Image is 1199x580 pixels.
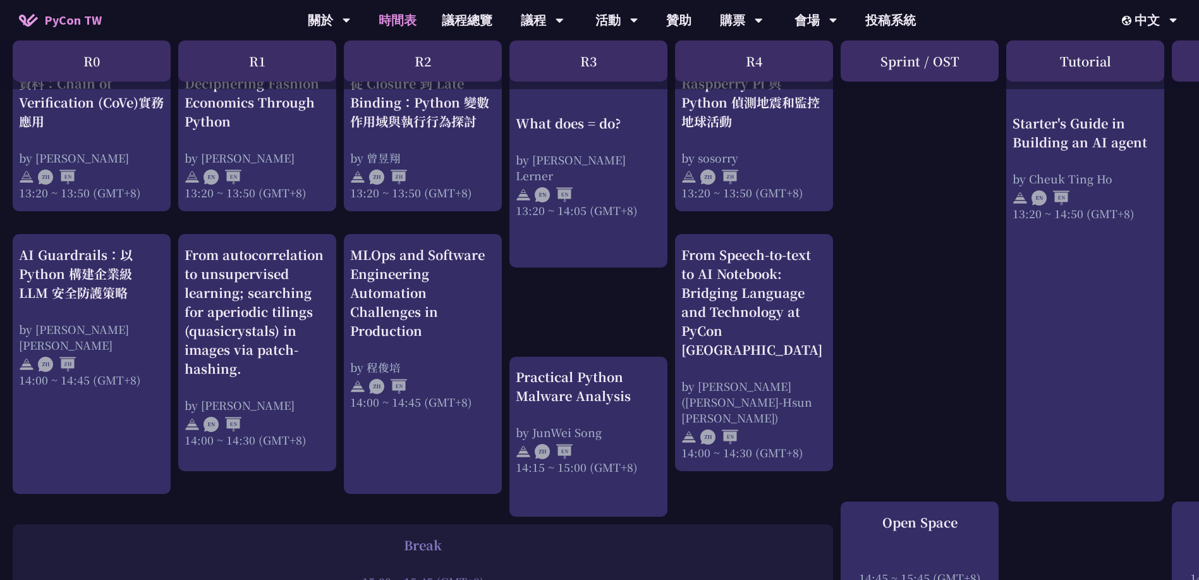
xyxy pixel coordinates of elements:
img: svg+xml;base64,PHN2ZyB4bWxucz0iaHR0cDovL3d3dy53My5vcmcvMjAwMC9zdmciIHdpZHRoPSIyNCIgaGVpZ2h0PSIyNC... [350,170,365,185]
div: Starter's Guide in Building an AI agent [1013,114,1158,152]
div: Break [19,536,827,555]
div: R4 [675,40,833,82]
div: 14:00 ~ 14:45 (GMT+8) [19,372,164,388]
div: The Vogue Equation: Deciphering Fashion Economics Through Python [185,55,330,131]
img: Locale Icon [1122,16,1135,25]
a: PyCon TW [6,4,114,36]
img: svg+xml;base64,PHN2ZyB4bWxucz0iaHR0cDovL3d3dy53My5vcmcvMjAwMC9zdmciIHdpZHRoPSIyNCIgaGVpZ2h0PSIyNC... [516,187,531,202]
div: From autocorrelation to unsupervised learning; searching for aperiodic tilings (quasicrystals) in... [185,245,330,378]
img: ENEN.5a408d1.svg [204,417,241,432]
div: 14:00 ~ 14:30 (GMT+8) [185,432,330,448]
img: svg+xml;base64,PHN2ZyB4bWxucz0iaHR0cDovL3d3dy53My5vcmcvMjAwMC9zdmciIHdpZHRoPSIyNCIgaGVpZ2h0PSIyNC... [516,444,531,459]
div: 13:20 ~ 13:50 (GMT+8) [185,185,330,201]
div: MLOps and Software Engineering Automation Challenges in Production [350,245,496,340]
div: Sprint / OST [841,40,999,82]
img: ZHZH.38617ef.svg [38,357,76,372]
a: Practical Python Malware Analysis by JunWei Song 14:15 ~ 15:00 (GMT+8) [516,367,661,475]
div: by 曾昱翔 [350,150,496,166]
div: 14:00 ~ 14:30 (GMT+8) [681,445,827,460]
div: 14:00 ~ 14:45 (GMT+8) [350,394,496,410]
div: by [PERSON_NAME] [PERSON_NAME] [19,321,164,353]
div: by [PERSON_NAME] Lerner [516,152,661,183]
a: Starter's Guide in Building an AI agent by Cheuk Ting Ho 13:20 ~ 14:50 (GMT+8) [1013,55,1158,163]
img: ZHZH.38617ef.svg [700,170,738,185]
img: ZHEN.371966e.svg [535,444,573,459]
div: 14:15 ~ 15:00 (GMT+8) [516,459,661,475]
div: From Speech-to-text to AI Notebook: Bridging Language and Technology at PyCon [GEOGRAPHIC_DATA] [681,245,827,359]
div: by JunWei Song [516,424,661,440]
a: AI Guardrails：以 Python 構建企業級 LLM 安全防護策略 by [PERSON_NAME] [PERSON_NAME] 14:00 ~ 14:45 (GMT+8) [19,245,164,388]
div: by sosorry [681,150,827,166]
a: The Vogue Equation: Deciphering Fashion Economics Through Python by [PERSON_NAME] 13:20 ~ 13:50 (... [185,55,330,201]
div: by [PERSON_NAME] [185,150,330,166]
div: R0 [13,40,171,82]
img: ZHEN.371966e.svg [38,170,76,185]
div: by 程俊培 [350,359,496,375]
img: svg+xml;base64,PHN2ZyB4bWxucz0iaHR0cDovL3d3dy53My5vcmcvMjAwMC9zdmciIHdpZHRoPSIyNCIgaGVpZ2h0PSIyNC... [1013,190,1028,206]
div: AI Guardrails：以 Python 構建企業級 LLM 安全防護策略 [19,245,164,302]
div: by [PERSON_NAME] [185,397,330,413]
img: ENEN.5a408d1.svg [204,170,241,185]
a: 從 Closure 到 Late Binding：Python 變數作用域與執行行為探討 by 曾昱翔 13:20 ~ 13:50 (GMT+8) [350,55,496,182]
div: Open Space [847,513,992,532]
img: ENEN.5a408d1.svg [535,187,573,202]
img: ZHEN.371966e.svg [369,379,407,394]
div: R1 [178,40,336,82]
div: by Cheuk Ting Ho [1013,171,1158,187]
div: R3 [509,40,667,82]
img: ZHEN.371966e.svg [700,429,738,445]
div: Tutorial [1006,40,1164,82]
div: 13:20 ~ 13:50 (GMT+8) [681,185,827,201]
div: 13:20 ~ 13:50 (GMT+8) [350,185,496,201]
div: 13:20 ~ 14:50 (GMT+8) [1013,206,1158,221]
img: svg+xml;base64,PHN2ZyB4bWxucz0iaHR0cDovL3d3dy53My5vcmcvMjAwMC9zdmciIHdpZHRoPSIyNCIgaGVpZ2h0PSIyNC... [681,170,697,185]
img: svg+xml;base64,PHN2ZyB4bWxucz0iaHR0cDovL3d3dy53My5vcmcvMjAwMC9zdmciIHdpZHRoPSIyNCIgaGVpZ2h0PSIyNC... [185,170,200,185]
a: Raspberry Shake - 用 Raspberry Pi 與 Python 偵測地震和監控地球活動 by sosorry 13:20 ~ 13:50 (GMT+8) [681,55,827,201]
div: Practical Python Malware Analysis [516,367,661,405]
div: What does = do? [516,114,661,133]
span: PyCon TW [44,11,102,30]
img: svg+xml;base64,PHN2ZyB4bWxucz0iaHR0cDovL3d3dy53My5vcmcvMjAwMC9zdmciIHdpZHRoPSIyNCIgaGVpZ2h0PSIyNC... [19,170,34,185]
div: Raspberry Shake - 用 Raspberry Pi 與 Python 偵測地震和監控地球活動 [681,55,827,131]
a: From autocorrelation to unsupervised learning; searching for aperiodic tilings (quasicrystals) in... [185,245,330,448]
div: 13:20 ~ 14:05 (GMT+8) [516,202,661,218]
div: by [PERSON_NAME] [19,150,164,166]
div: R2 [344,40,502,82]
img: ENEN.5a408d1.svg [1032,190,1069,206]
div: 以LLM攜手Python驗證資料：Chain of Verification (CoVe)實務應用 [19,55,164,131]
a: 以LLM攜手Python驗證資料：Chain of Verification (CoVe)實務應用 by [PERSON_NAME] 13:20 ~ 13:50 (GMT+8) [19,55,164,201]
img: svg+xml;base64,PHN2ZyB4bWxucz0iaHR0cDovL3d3dy53My5vcmcvMjAwMC9zdmciIHdpZHRoPSIyNCIgaGVpZ2h0PSIyNC... [19,357,34,372]
img: svg+xml;base64,PHN2ZyB4bWxucz0iaHR0cDovL3d3dy53My5vcmcvMjAwMC9zdmciIHdpZHRoPSIyNCIgaGVpZ2h0PSIyNC... [350,379,365,394]
a: What does = do? by [PERSON_NAME] Lerner 13:20 ~ 14:05 (GMT+8) [516,55,661,159]
a: From Speech-to-text to AI Notebook: Bridging Language and Technology at PyCon [GEOGRAPHIC_DATA] b... [681,245,827,460]
div: by [PERSON_NAME]([PERSON_NAME]-Hsun [PERSON_NAME]) [681,378,827,426]
img: ZHZH.38617ef.svg [369,170,407,185]
img: svg+xml;base64,PHN2ZyB4bWxucz0iaHR0cDovL3d3dy53My5vcmcvMjAwMC9zdmciIHdpZHRoPSIyNCIgaGVpZ2h0PSIyNC... [681,429,697,445]
a: MLOps and Software Engineering Automation Challenges in Production by 程俊培 14:00 ~ 14:45 (GMT+8) [350,245,496,410]
img: Home icon of PyCon TW 2025 [19,14,38,27]
div: 13:20 ~ 13:50 (GMT+8) [19,185,164,201]
img: svg+xml;base64,PHN2ZyB4bWxucz0iaHR0cDovL3d3dy53My5vcmcvMjAwMC9zdmciIHdpZHRoPSIyNCIgaGVpZ2h0PSIyNC... [185,417,200,432]
div: 從 Closure 到 Late Binding：Python 變數作用域與執行行為探討 [350,74,496,131]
